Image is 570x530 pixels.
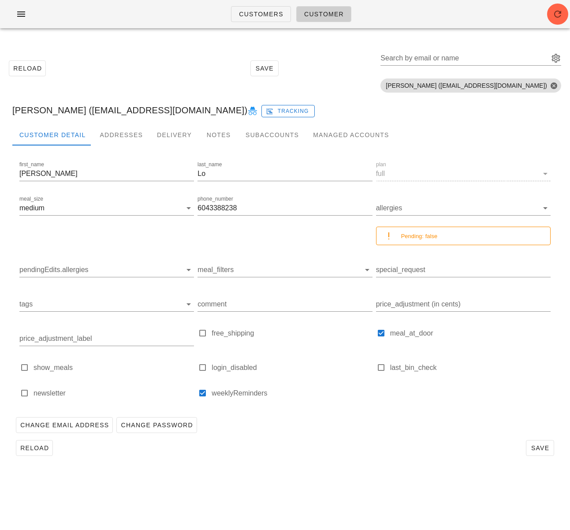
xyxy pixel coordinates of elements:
div: planfull [376,167,551,181]
span: Save [530,444,550,452]
label: phone_number [197,196,233,202]
span: Customers [238,11,283,18]
a: Customers [231,6,291,22]
span: Save [254,65,275,72]
span: Change Password [120,422,193,429]
div: meal_sizemedium [19,201,194,215]
div: Subaccounts [238,124,306,146]
label: free_shipping [212,329,372,338]
small: Pending: false [401,233,438,239]
label: login_disabled [212,363,372,372]
button: Search by email or name appended action [551,53,561,63]
div: allergies [376,201,551,215]
span: Change Email Address [20,422,109,429]
label: plan [376,161,386,168]
button: Close [550,82,558,90]
div: Addresses [93,124,150,146]
a: Customer [296,6,351,22]
button: Save [526,440,554,456]
button: Save [250,60,279,76]
button: Reload [9,60,46,76]
button: Change Email Address [16,417,113,433]
label: last_bin_check [390,363,551,372]
span: Reload [13,65,42,72]
div: medium [19,204,45,212]
button: Reload [16,440,53,456]
div: [PERSON_NAME] ([EMAIL_ADDRESS][DOMAIN_NAME]) [5,96,565,124]
div: Delivery [150,124,199,146]
label: newsletter [34,389,194,398]
a: Tracking [261,103,315,117]
div: meal_filters [197,263,372,277]
label: show_meals [34,363,194,372]
span: Reload [20,444,49,452]
div: Customer Detail [12,124,93,146]
span: Customer [304,11,344,18]
div: pendingEdits.allergies [19,263,194,277]
label: meal_size [19,196,43,202]
div: Managed Accounts [306,124,396,146]
button: Change Password [116,417,197,433]
span: Tracking [268,107,309,115]
label: last_name [197,161,222,168]
label: first_name [19,161,44,168]
button: Tracking [261,105,315,117]
span: [PERSON_NAME] ([EMAIL_ADDRESS][DOMAIN_NAME]) [386,78,556,93]
div: Notes [199,124,238,146]
label: weeklyReminders [212,389,372,398]
div: tags [19,297,194,311]
label: meal_at_door [390,329,551,338]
